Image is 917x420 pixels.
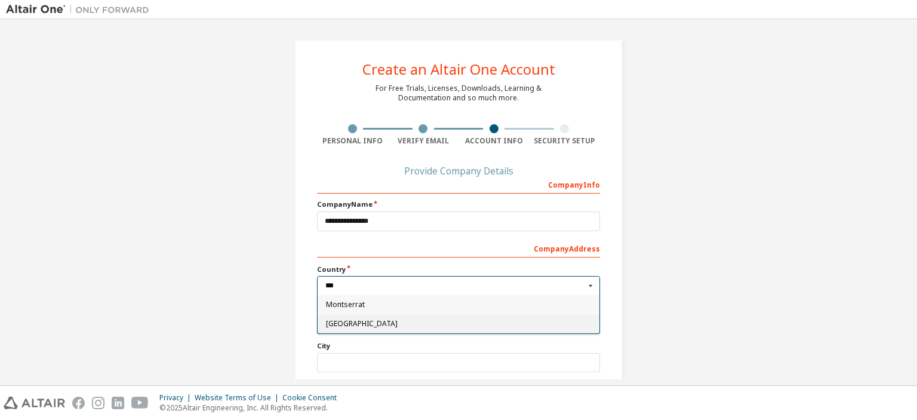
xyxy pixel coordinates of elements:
div: Cookie Consent [282,393,344,403]
div: Website Terms of Use [195,393,282,403]
div: Company Address [317,238,600,257]
img: Altair One [6,4,155,16]
div: Create an Altair One Account [362,62,555,76]
p: © 2025 Altair Engineering, Inc. All Rights Reserved. [159,403,344,413]
img: facebook.svg [72,397,85,409]
img: instagram.svg [92,397,104,409]
div: For Free Trials, Licenses, Downloads, Learning & Documentation and so much more. [376,84,541,103]
img: altair_logo.svg [4,397,65,409]
div: Security Setup [530,136,601,146]
div: Account Info [458,136,530,146]
span: [GEOGRAPHIC_DATA] [326,320,592,327]
img: linkedin.svg [112,397,124,409]
div: Company Info [317,174,600,194]
div: Privacy [159,393,195,403]
label: Company Name [317,200,600,209]
div: Personal Info [317,136,388,146]
label: Country [317,265,600,274]
label: City [317,341,600,351]
img: youtube.svg [131,397,149,409]
span: Montserrat [326,301,592,308]
div: Provide Company Details [317,167,600,174]
div: Verify Email [388,136,459,146]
